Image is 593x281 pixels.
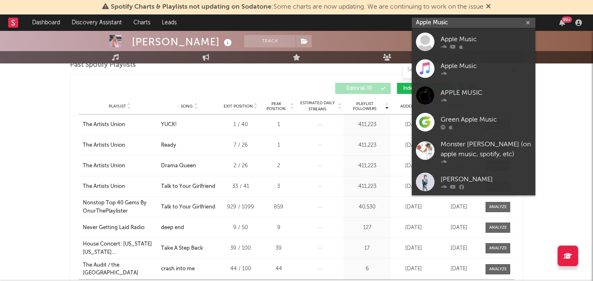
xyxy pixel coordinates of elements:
[222,121,259,129] div: 1 / 40
[412,109,535,136] a: Green Apple Music
[109,104,126,109] span: Playlist
[132,35,234,49] div: [PERSON_NAME]
[441,174,531,184] div: [PERSON_NAME]
[393,265,434,273] div: [DATE]
[161,121,177,129] div: YUCK!
[161,141,176,150] div: Ready
[438,244,479,253] div: [DATE]
[412,82,535,109] a: APPLE MUSIC
[224,104,253,109] span: Exit Position
[111,4,271,10] span: Spotify Charts & Playlists not updating on Sodatone
[83,240,157,256] a: House Concert: [US_STATE] [US_STATE] [GEOGRAPHIC_DATA]
[346,141,389,150] div: 411,223
[161,162,196,170] div: Drama Queen
[83,141,157,150] a: The Artists Union
[486,4,491,10] span: Dismiss
[263,183,294,191] div: 3
[438,203,479,211] div: [DATE]
[393,141,434,150] div: [DATE]
[263,265,294,273] div: 44
[161,121,218,129] a: YUCK!
[346,244,389,253] div: 17
[161,224,184,232] div: deep end
[397,83,453,94] button: Independent(5)
[161,141,218,150] a: Ready
[83,162,157,170] a: The Artists Union
[66,14,128,31] a: Discovery Assistant
[346,162,389,170] div: 411,223
[393,244,434,253] div: [DATE]
[393,162,434,170] div: [DATE]
[562,16,572,23] div: 99 +
[83,141,125,150] div: The Artists Union
[403,62,506,78] input: Search Playlists/Charts
[346,121,389,129] div: 411,223
[161,203,215,211] div: Talk to Your Girlfriend
[263,203,294,211] div: 859
[83,121,125,129] div: The Artists Union
[346,224,389,232] div: 127
[161,183,218,191] a: Talk to Your Girlfriend
[441,115,531,124] div: Green Apple Music
[335,83,391,94] button: Editorial(0)
[393,203,434,211] div: [DATE]
[263,121,294,129] div: 1
[222,265,259,273] div: 44 / 100
[26,14,66,31] a: Dashboard
[393,121,434,129] div: [DATE]
[263,224,294,232] div: 9
[559,19,565,26] button: 99+
[156,14,182,31] a: Leads
[83,224,157,232] a: Never Getting Laid Radio
[161,224,218,232] a: deep end
[400,104,422,109] span: Added On
[263,162,294,170] div: 2
[83,261,157,277] a: The Audit / the [GEOGRAPHIC_DATA]
[111,4,483,10] span: : Some charts are now updating. We are continuing to work on the issue
[412,169,535,195] a: [PERSON_NAME]
[128,14,156,31] a: Charts
[161,265,218,273] a: crash into me
[346,101,384,111] span: Playlist Followers
[222,224,259,232] div: 9 / 50
[298,100,336,112] span: Estimated Daily Streams
[83,224,145,232] div: Never Getting Laid Radio
[222,203,259,211] div: 929 / 1099
[181,104,193,109] span: Song
[161,265,195,273] div: crash into me
[244,35,296,47] button: Track
[161,203,218,211] a: Talk to Your Girlfriend
[222,162,259,170] div: 2 / 26
[83,121,157,129] a: The Artists Union
[346,183,389,191] div: 411,223
[83,162,125,170] div: The Artists Union
[222,244,259,253] div: 39 / 100
[393,183,434,191] div: [DATE]
[412,18,535,28] input: Search for artists
[341,86,378,91] span: Editorial ( 0 )
[441,34,531,44] div: Apple Music
[161,162,218,170] a: Drama Queen
[263,101,289,111] span: Peak Position
[412,28,535,55] a: Apple Music
[161,183,215,191] div: Talk to Your Girlfriend
[402,86,440,91] span: Independent ( 5 )
[412,55,535,82] a: Apple Music
[441,140,531,159] div: Monster [PERSON_NAME] (on apple music, spotify, etc)
[222,141,259,150] div: 7 / 26
[161,244,203,253] div: Take A Step Back
[161,244,218,253] a: Take A Step Back
[346,203,389,211] div: 40,530
[438,224,479,232] div: [DATE]
[441,61,531,71] div: Apple Music
[83,183,125,191] div: The Artists Union
[263,244,294,253] div: 39
[83,183,157,191] a: The Artists Union
[346,265,389,273] div: 6
[83,199,157,215] a: Nonstop Top 40 Gems By OnurThePlaylister
[222,183,259,191] div: 33 / 41
[438,265,479,273] div: [DATE]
